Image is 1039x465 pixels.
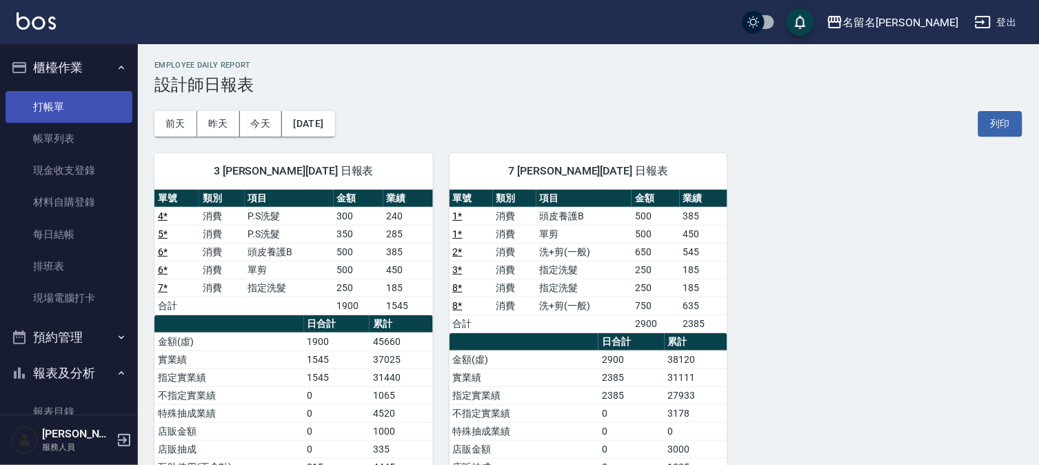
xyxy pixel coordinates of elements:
td: 500 [334,261,383,279]
td: 消費 [493,297,536,315]
td: 特殊抽成業績 [450,422,599,440]
td: 店販金額 [450,440,599,458]
td: 指定實業績 [154,368,304,386]
img: Person [11,426,39,454]
td: 店販金額 [154,422,304,440]
td: 單剪 [245,261,334,279]
td: 消費 [199,279,244,297]
th: 業績 [680,190,727,208]
td: 金額(虛) [154,333,304,350]
th: 類別 [199,190,244,208]
td: 185 [383,279,433,297]
td: 2385 [598,386,665,404]
td: 1545 [383,297,433,315]
td: 185 [680,261,727,279]
td: 285 [383,225,433,243]
img: Logo [17,12,56,30]
button: [DATE] [282,111,334,137]
td: 250 [632,261,679,279]
td: 0 [304,404,370,422]
button: 前天 [154,111,197,137]
td: 2900 [598,350,665,368]
td: 指定實業績 [450,386,599,404]
a: 帳單列表 [6,123,132,155]
td: 0 [598,422,665,440]
td: 1545 [304,350,370,368]
span: 7 [PERSON_NAME][DATE] 日報表 [466,164,712,178]
td: 250 [334,279,383,297]
td: 385 [680,207,727,225]
td: 650 [632,243,679,261]
td: 頭皮養護B [245,243,334,261]
th: 業績 [383,190,433,208]
td: 指定洗髮 [536,261,632,279]
td: 37025 [370,350,433,368]
td: 消費 [493,225,536,243]
a: 打帳單 [6,91,132,123]
th: 項目 [245,190,334,208]
td: 0 [304,386,370,404]
td: 1900 [334,297,383,315]
td: 消費 [199,243,244,261]
th: 日合計 [304,315,370,333]
td: 3000 [665,440,728,458]
td: 頭皮養護B [536,207,632,225]
td: 0 [304,440,370,458]
button: 櫃檯作業 [6,50,132,86]
td: 500 [632,207,679,225]
td: 實業績 [154,350,304,368]
td: 0 [304,422,370,440]
td: 185 [680,279,727,297]
td: 2385 [598,368,665,386]
a: 報表目錄 [6,396,132,428]
td: 不指定實業績 [154,386,304,404]
td: 2900 [632,315,679,333]
button: 預約管理 [6,319,132,355]
a: 材料自購登錄 [6,186,132,218]
td: 合計 [154,297,199,315]
td: 0 [598,404,665,422]
td: 消費 [199,207,244,225]
td: 消費 [199,261,244,279]
td: 特殊抽成業績 [154,404,304,422]
td: 3178 [665,404,728,422]
td: 消費 [493,279,536,297]
td: 45660 [370,333,433,350]
th: 項目 [536,190,632,208]
td: 31111 [665,368,728,386]
td: 335 [370,440,433,458]
td: 450 [383,261,433,279]
td: 240 [383,207,433,225]
th: 金額 [334,190,383,208]
td: 1900 [304,333,370,350]
h2: Employee Daily Report [154,61,1022,70]
button: 今天 [240,111,283,137]
a: 現金收支登錄 [6,155,132,186]
td: P.S洗髮 [245,225,334,243]
th: 累計 [370,315,433,333]
td: 2385 [680,315,727,333]
td: 1000 [370,422,433,440]
td: 1545 [304,368,370,386]
button: 昨天 [197,111,240,137]
th: 單號 [154,190,199,208]
td: 單剪 [536,225,632,243]
button: 報表及分析 [6,355,132,391]
td: 消費 [493,243,536,261]
th: 金額 [632,190,679,208]
div: 名留名[PERSON_NAME] [843,14,958,31]
td: 300 [334,207,383,225]
td: 27933 [665,386,728,404]
td: 消費 [199,225,244,243]
a: 排班表 [6,250,132,282]
td: 金額(虛) [450,350,599,368]
td: 指定洗髮 [245,279,334,297]
th: 日合計 [598,333,665,351]
td: 4520 [370,404,433,422]
table: a dense table [154,190,433,315]
td: 250 [632,279,679,297]
td: 實業績 [450,368,599,386]
td: 合計 [450,315,493,333]
td: 750 [632,297,679,315]
td: 350 [334,225,383,243]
